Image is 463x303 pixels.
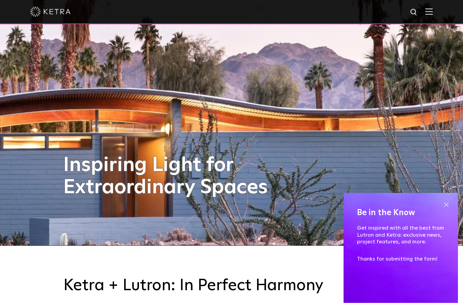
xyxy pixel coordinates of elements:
h4: Be in the Know [357,206,444,219]
h1: Inspiring Light for Extraordinary Spaces [63,154,282,199]
p: Get inspired with all the best from Lutron and Ketra: exclusive news, project features, and more. [357,225,444,245]
img: Hamburger%20Nav.svg [425,8,433,15]
img: search icon [410,8,418,17]
h3: Ketra + Lutron: In Perfect Harmony [63,276,400,296]
img: ketra-logo-2019-white [30,7,71,17]
p: Thanks for submitting the form! [357,256,444,263]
